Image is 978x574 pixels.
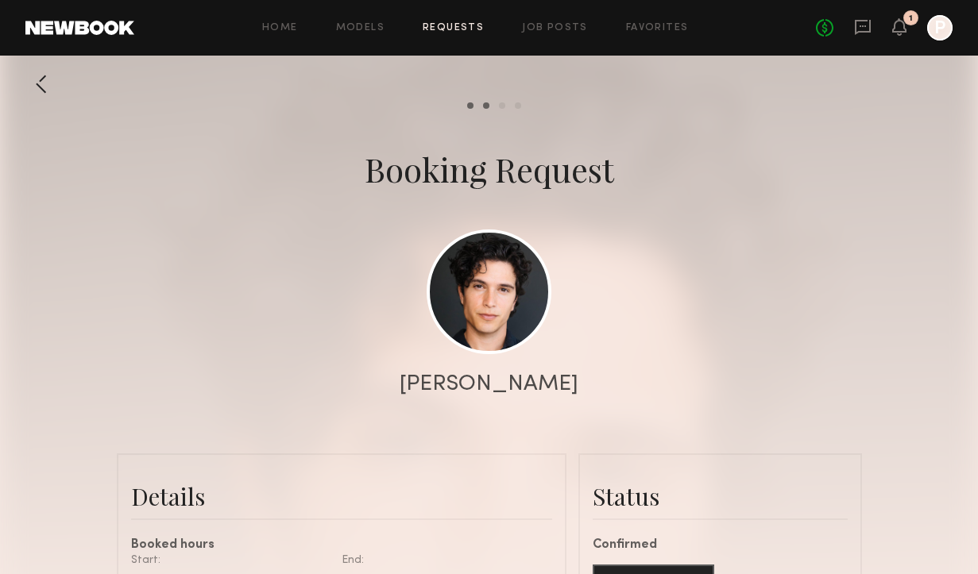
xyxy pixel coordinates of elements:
div: Start: [131,552,330,568]
div: 1 [909,14,913,23]
a: Models [336,23,385,33]
div: Details [131,480,552,512]
a: P [927,15,953,40]
div: End: [342,552,540,568]
div: Booking Request [365,147,614,191]
a: Job Posts [522,23,588,33]
div: Confirmed [593,539,848,552]
a: Requests [423,23,484,33]
div: Status [593,480,848,512]
a: Favorites [626,23,689,33]
div: Booked hours [131,539,552,552]
a: Home [262,23,298,33]
div: [PERSON_NAME] [400,373,578,395]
